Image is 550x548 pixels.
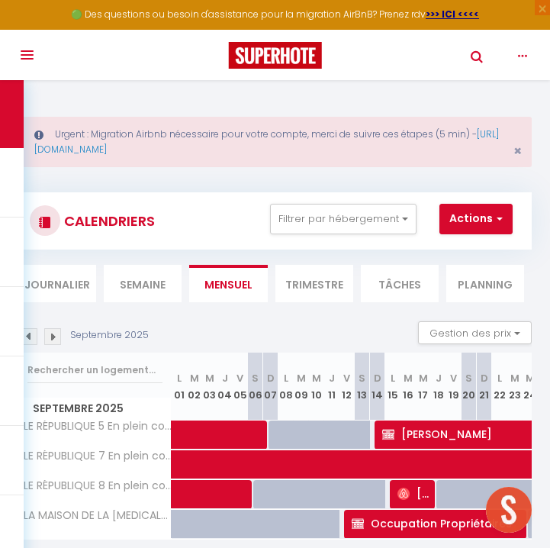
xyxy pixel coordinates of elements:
[252,371,259,385] abbr: S
[486,487,532,533] div: Ouvrir le chat
[416,353,431,421] th: 17
[510,371,519,385] abbr: M
[190,371,199,385] abbr: M
[446,265,524,302] li: Planning
[248,353,263,421] th: 06
[21,450,174,462] span: LE RÉPUBLIQUE 7 En plein coeur de ville et proche des thermes
[222,371,228,385] abbr: J
[263,353,278,421] th: 07
[355,353,370,421] th: 13
[391,371,395,385] abbr: L
[370,353,385,421] th: 14
[339,353,355,421] th: 12
[439,204,513,234] button: Actions
[436,371,442,385] abbr: J
[233,353,248,421] th: 05
[294,353,309,421] th: 09
[526,371,535,385] abbr: M
[507,353,523,421] th: 23
[497,371,502,385] abbr: L
[217,353,233,421] th: 04
[446,353,462,421] th: 19
[19,398,171,420] span: Septembre 2025
[359,371,365,385] abbr: S
[236,371,243,385] abbr: V
[18,265,96,302] li: Journalier
[70,328,149,343] p: Septembre 2025
[477,353,492,421] th: 21
[275,265,353,302] li: Trimestre
[329,371,335,385] abbr: J
[400,353,416,421] th: 16
[492,353,507,421] th: 22
[284,371,288,385] abbr: L
[270,204,417,234] button: Filtrer par hébergement
[462,353,477,421] th: 20
[189,265,267,302] li: Mensuel
[205,371,214,385] abbr: M
[418,321,532,344] button: Gestion des prix
[309,353,324,421] th: 10
[187,353,202,421] th: 02
[385,353,400,421] th: 15
[278,353,294,421] th: 08
[431,353,446,421] th: 18
[523,353,538,421] th: 24
[18,117,532,167] div: Urgent : Migration Airbnb nécessaire pour votre compte, merci de suivre ces étapes (5 min) -
[21,480,174,492] span: LE RÉPUBLIQUE 8 En plein coeur de ville et proche des thermes
[27,356,162,384] input: Rechercher un logement...
[21,421,174,432] span: LE RÉPUBLIQUE 5 En plein coeur de ville et proche des thermes
[361,265,439,302] li: Tâches
[481,371,488,385] abbr: D
[450,371,457,385] abbr: V
[21,510,174,521] span: LA MAISON DE LA [MEDICAL_DATA] Située en plein coeur de ville
[104,265,182,302] li: Semaine
[267,371,275,385] abbr: D
[202,353,217,421] th: 03
[60,204,155,238] h3: CALENDRIERS
[312,371,321,385] abbr: M
[172,353,187,421] th: 01
[426,8,479,21] a: >>> ICI <<<<
[324,353,339,421] th: 11
[404,371,413,385] abbr: M
[513,144,522,158] button: Close
[465,371,472,385] abbr: S
[343,371,350,385] abbr: V
[374,371,381,385] abbr: D
[419,371,428,385] abbr: M
[513,141,522,160] span: ×
[177,371,182,385] abbr: L
[228,42,322,69] img: Super Booking
[297,371,306,385] abbr: M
